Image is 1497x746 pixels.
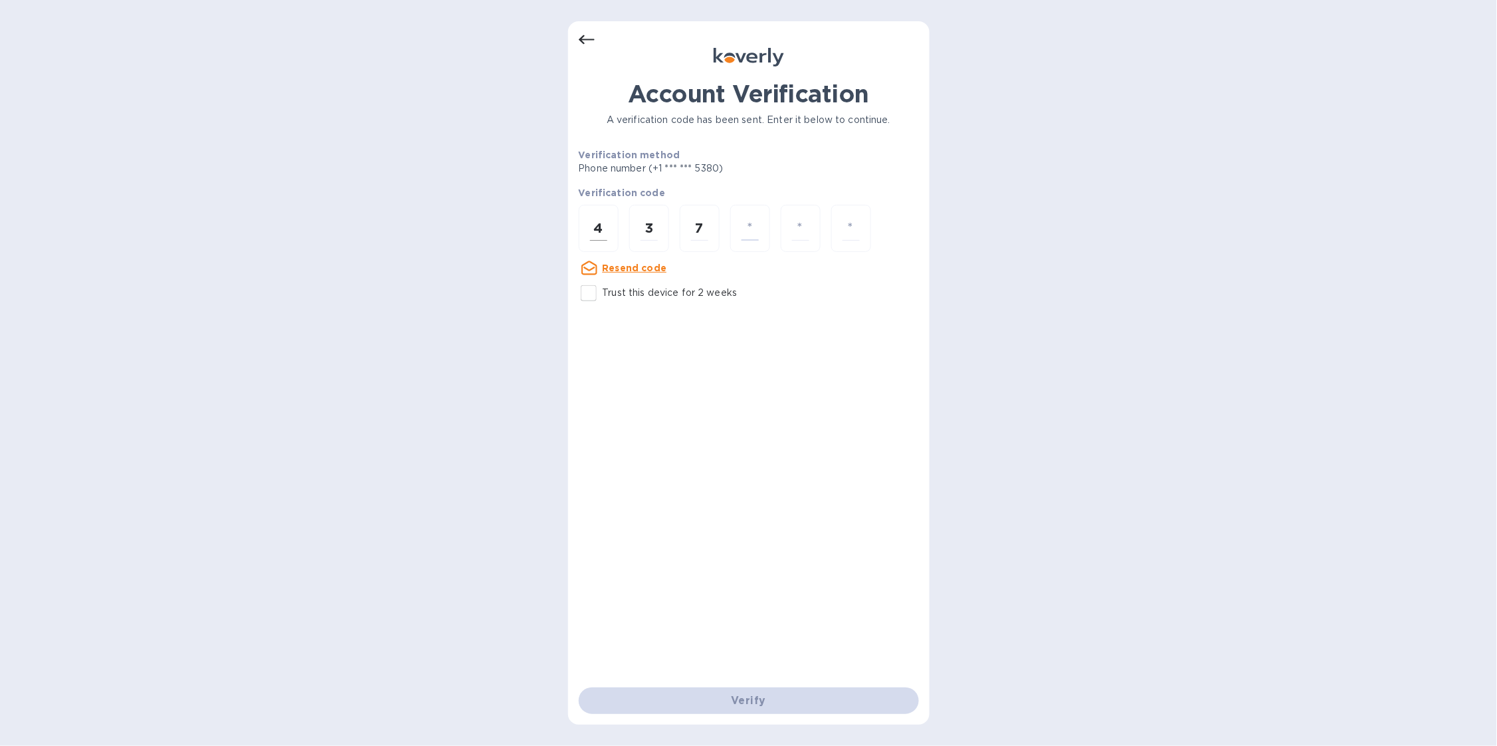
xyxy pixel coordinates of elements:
[579,150,680,160] b: Verification method
[603,263,667,273] u: Resend code
[579,162,825,176] p: Phone number (+1 *** *** 5380)
[579,186,919,199] p: Verification code
[579,113,919,127] p: A verification code has been sent. Enter it below to continue.
[603,286,738,300] p: Trust this device for 2 weeks
[579,80,919,108] h1: Account Verification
